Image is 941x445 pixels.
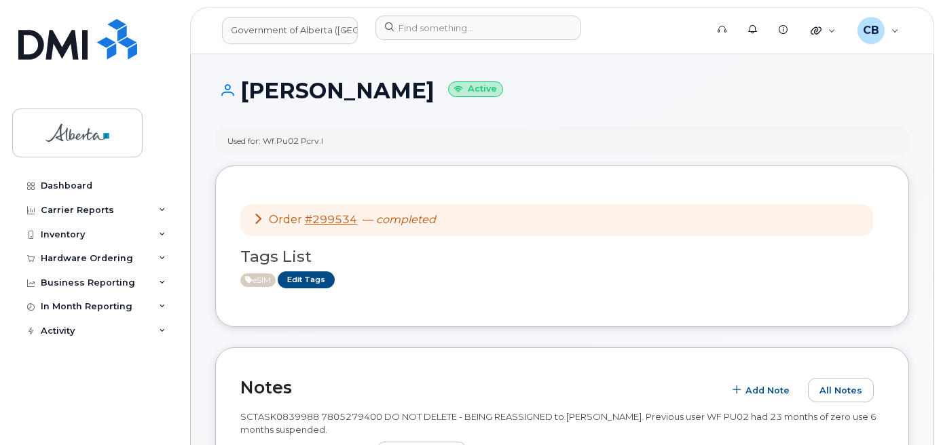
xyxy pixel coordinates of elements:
[808,378,874,402] button: All Notes
[240,248,884,265] h3: Tags List
[240,377,717,398] h2: Notes
[227,135,323,147] div: Used for: Wf.Pu02 Pcrv.I
[240,411,877,435] span: SCTASK0839988 7805279400 DO NOT DELETE - BEING REASSIGNED to [PERSON_NAME]. Previous user WF PU02...
[724,378,801,402] button: Add Note
[363,213,436,226] span: —
[215,79,909,102] h1: [PERSON_NAME]
[745,384,790,397] span: Add Note
[819,384,862,397] span: All Notes
[269,213,302,226] span: Order
[240,273,276,287] span: Active
[448,81,503,97] small: Active
[305,213,357,226] a: #299534
[278,271,335,288] a: Edit Tags
[376,213,436,226] em: completed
